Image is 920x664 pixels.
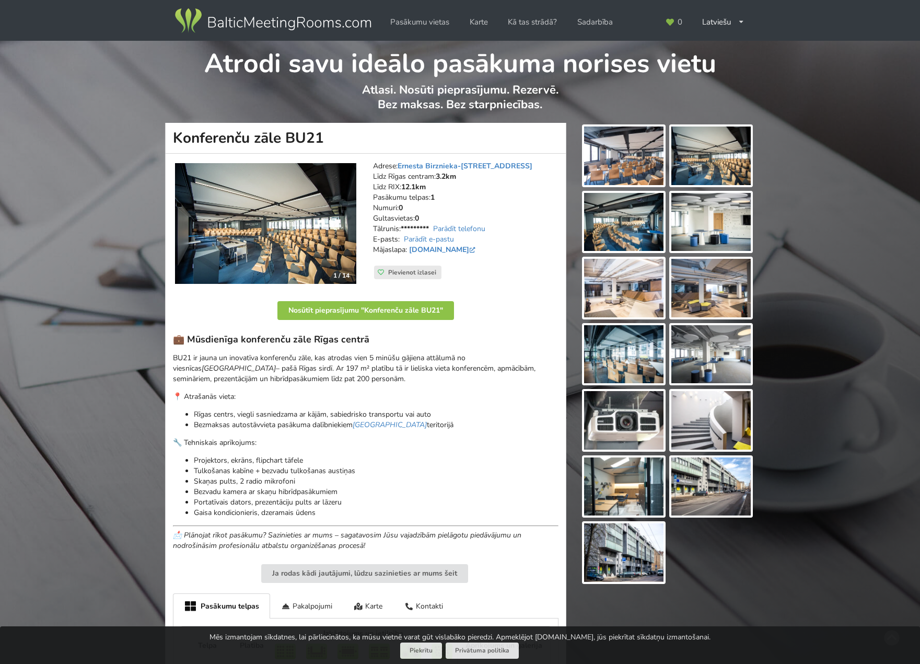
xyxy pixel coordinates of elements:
[175,163,356,284] a: Konferenču zāle | Rīga | Konferenču zāle BU21 1 / 14
[343,593,394,618] div: Karte
[383,12,457,32] a: Pasākumu vietas
[671,193,751,251] img: Konferenču zāle BU21 | Rīga | Pasākumu vieta - galerijas bilde
[570,12,620,32] a: Sadarbība
[194,508,558,518] p: Gaisa kondicionieris, dzeramais ūdens
[401,182,426,192] strong: 12.1km
[671,391,751,450] img: Konferenču zāle BU21 | Rīga | Pasākumu vieta - galerijas bilde
[261,564,468,583] button: Ja rodas kādi jautājumi, lūdzu sazinieties ar mums šeit
[173,593,270,619] div: Pasākumu telpas
[173,6,373,36] img: Baltic Meeting Rooms
[678,18,682,26] span: 0
[175,163,356,284] img: Konferenču zāle | Rīga | Konferenču zāle BU21
[173,392,558,402] p: 📍 Atrašanās vieta:
[194,487,558,497] p: Bezvadu kamera ar skaņu hibrīdpasākumiem
[584,457,663,516] img: Konferenču zāle BU21 | Rīga | Pasākumu vieta - galerijas bilde
[433,224,485,234] a: Parādīt telefonu
[165,123,566,154] h1: Konferenču zāle BU21
[173,530,521,551] em: 📩 Plānojat rīkot pasākumu? Sazinieties ar mums – sagatavosim Jūsu vajadzībām pielāgotu piedāvājum...
[671,259,751,317] img: Konferenču zāle BU21 | Rīga | Pasākumu vieta - galerijas bilde
[695,12,752,32] div: Latviešu
[173,353,558,384] p: BU21 ir jauna un inovatīva konferenču zāle, kas atrodas vien 5 minūšu gājiena attālumā no viesnīc...
[194,409,558,420] p: Rīgas centrs, viegli sasniedzama ar kājām, sabiedrisko transportu vai auto
[584,259,663,317] img: Konferenču zāle BU21 | Rīga | Pasākumu vieta - galerijas bilde
[671,457,751,516] img: Konferenču zāle BU21 | Rīga | Pasākumu vieta - galerijas bilde
[194,497,558,508] p: Portatīvais dators, prezentāciju pults ar lāzeru
[400,643,442,659] button: Piekrītu
[327,268,356,283] div: 1 / 14
[202,363,276,373] em: [GEOGRAPHIC_DATA]
[436,171,456,181] strong: 3.2km
[166,83,754,123] p: Atlasi. Nosūti pieprasījumu. Rezervē. Bez maksas. Bez starpniecības.
[194,466,558,476] p: Tulkošanas kabīne + bezvadu tulkošanas austiņas
[194,455,558,466] p: Projektors, ekrāns, flipchart tāfele
[584,325,663,384] img: Konferenču zāle BU21 | Rīga | Pasākumu vieta - galerijas bilde
[270,593,343,618] div: Pakalpojumi
[173,334,558,346] h3: 💼 Mūsdienīga konferenču zāle Rīgas centrā
[462,12,495,32] a: Karte
[415,213,419,223] strong: 0
[388,268,436,277] span: Pievienot izlasei
[173,438,558,448] p: 🔧 Tehniskais aprīkojums:
[404,234,454,244] a: Parādīt e-pastu
[584,193,663,251] img: Konferenču zāle BU21 | Rīga | Pasākumu vieta - galerijas bilde
[446,643,519,659] a: Privātuma politika
[584,391,663,450] img: Konferenču zāle BU21 | Rīga | Pasākumu vieta - galerijas bilde
[671,127,751,185] img: Konferenču zāle BU21 | Rīga | Pasākumu vieta - galerijas bilde
[584,127,663,185] img: Konferenču zāle BU21 | Rīga | Pasākumu vieta - galerijas bilde
[166,41,754,81] h1: Atrodi savu ideālo pasākuma norises vietu
[671,325,751,384] img: Konferenču zāle BU21 | Rīga | Pasākumu vieta - galerijas bilde
[398,161,532,171] a: Ernesta Birznieka-[STREET_ADDRESS]
[584,523,663,582] img: Konferenču zāle BU21 | Rīga | Pasākumu vieta - galerijas bilde
[409,245,478,255] a: [DOMAIN_NAME]
[353,420,427,430] a: [GEOGRAPHIC_DATA]
[194,476,558,487] p: Skaņas pults, 2 radio mikrofoni
[373,161,558,266] address: Adrese: Līdz Rīgas centram: Līdz RIX: Pasākumu telpas: Numuri: Gultasvietas: Tālrunis: E-pasts: M...
[430,192,435,202] strong: 1
[399,203,403,213] strong: 0
[277,301,454,320] button: Nosūtīt pieprasījumu "Konferenču zāle BU21"
[393,593,454,618] div: Kontakti
[194,420,558,430] p: Bezmaksas autostāvvieta pasākuma dalībniekiem teritorijā
[500,12,564,32] a: Kā tas strādā?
